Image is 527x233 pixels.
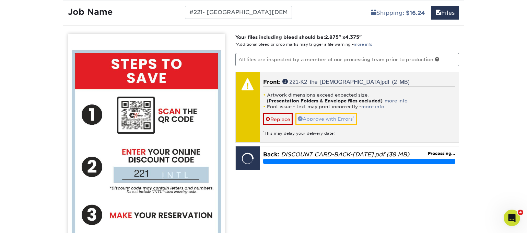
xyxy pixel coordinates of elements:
strong: Job Name [68,7,113,17]
span: 2.875 [325,34,339,40]
a: more info [361,104,384,109]
span: Front: [263,79,281,85]
input: Enter a job name [185,6,292,19]
small: *Additional bleed or crop marks may trigger a file warning – [235,42,372,47]
div: Print Order Status [14,133,115,140]
span: shipping [371,10,376,16]
button: Search for help [10,113,127,127]
div: Creating Print-Ready Files [10,143,127,155]
a: Approve with Errors* [295,113,357,125]
span: Search for help [14,117,56,124]
em: DISCOUNT CARD-BACK-[DATE].pdf (38 MB) [281,151,409,158]
button: Messages [46,170,91,197]
a: 221-K2 the [DEMOGRAPHIC_DATA]pdf (2 MB) [282,79,410,84]
span: 4 [518,210,523,215]
li: Artwork dimensions exceed expected size. - [263,92,456,104]
button: Help [92,170,137,197]
span: Home [15,187,31,192]
p: Hi [PERSON_NAME] [14,49,124,60]
b: : $16.24 [402,10,425,16]
img: Profile image for Avery [95,11,108,25]
a: Files [431,6,459,20]
li: Font issue - text may print incorrectly - [263,104,456,110]
div: Print Order Status [10,130,127,143]
p: All files are inspected by a member of our processing team prior to production. [235,53,459,66]
span: 4.375 [345,34,359,40]
span: files [436,10,441,16]
a: Shipping: $16.24 [366,6,430,20]
div: We typically reply in a few minutes [14,94,115,101]
strong: Your files including bleed should be: " x " [235,34,362,40]
a: more info [385,98,408,103]
p: How can we help? [14,60,124,72]
div: Spot Gloss File Setup [10,155,127,168]
span: Messages [57,187,81,192]
div: Send us a message [14,87,115,94]
strong: (Presentation Folders & Envelope files excluded) [267,98,383,103]
img: Profile image for Irene [108,11,121,25]
span: Help [109,187,120,192]
span: Back: [263,151,279,158]
div: Creating Print-Ready Files [14,145,115,153]
iframe: Intercom live chat [504,210,520,226]
img: logo [14,12,65,23]
div: Send us a messageWe typically reply in a few minutes [7,81,130,107]
img: Profile image for Jenny [82,11,95,25]
iframe: Google Customer Reviews [2,212,58,231]
div: This may delay your delivery date! [263,125,456,136]
a: Replace [263,113,293,125]
div: Spot Gloss File Setup [14,158,115,165]
a: more info [354,42,372,47]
